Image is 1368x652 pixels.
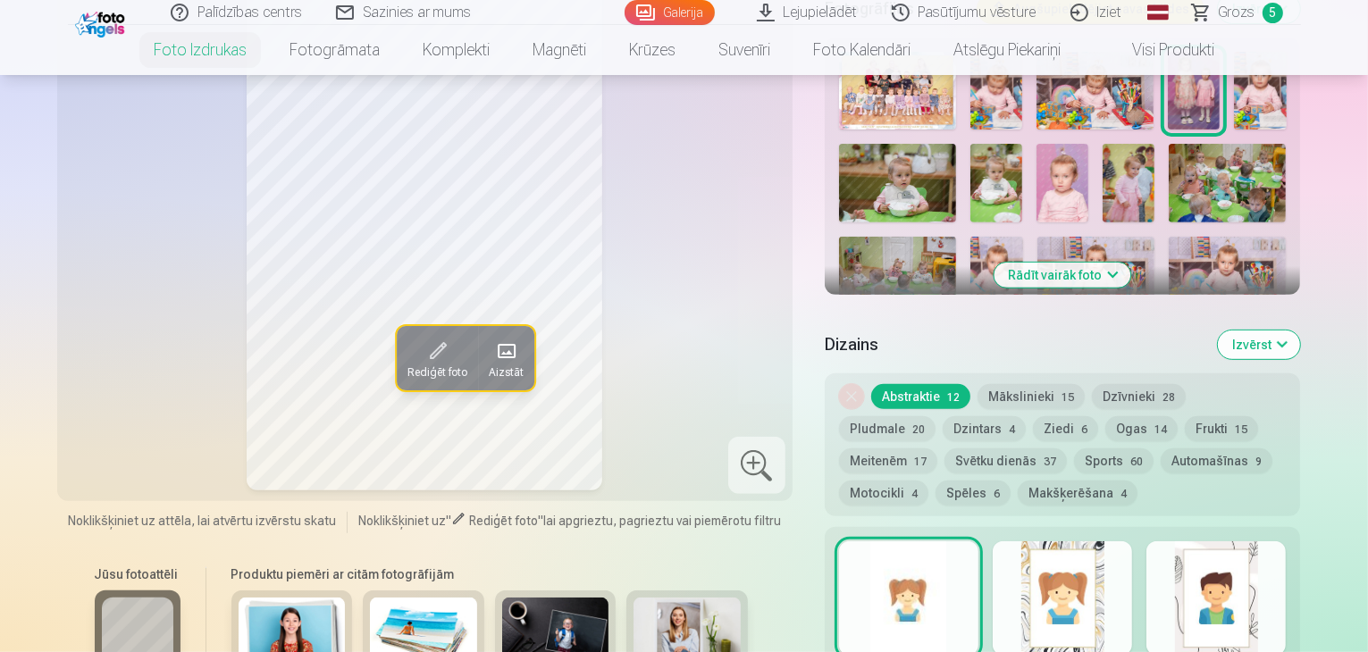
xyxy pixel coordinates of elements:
button: Frukti15 [1185,416,1258,441]
span: 20 [912,423,925,436]
span: Rediģēt foto [407,365,466,380]
span: " [446,514,451,528]
span: Grozs [1219,2,1255,23]
span: 12 [947,391,960,404]
button: Automašīnas9 [1161,448,1272,473]
a: Komplekti [401,25,511,75]
span: 9 [1255,456,1262,468]
button: Pludmale20 [839,416,936,441]
button: Ogas14 [1105,416,1178,441]
button: Svētku dienās37 [944,448,1067,473]
button: Dzintars4 [943,416,1026,441]
h6: Produktu piemēri ar citām fotogrāfijām [224,565,755,583]
span: lai apgrieztu, pagrieztu vai piemērotu filtru [543,514,781,528]
span: 5 [1263,3,1283,23]
a: Foto izdrukas [132,25,268,75]
a: Suvenīri [697,25,792,75]
a: Fotogrāmata [268,25,401,75]
button: Mākslinieki15 [978,384,1085,409]
span: 17 [914,456,927,468]
button: Meitenēm17 [839,448,937,473]
a: Atslēgu piekariņi [932,25,1082,75]
span: Rediģēt foto [469,514,538,528]
button: Izvērst [1218,330,1300,359]
span: 28 [1162,391,1175,404]
span: Noklikšķiniet uz attēla, lai atvērtu izvērstu skatu [68,512,336,530]
button: Motocikli4 [839,481,928,506]
button: Rādīt vairāk foto [995,263,1131,288]
span: 4 [911,488,918,500]
button: Spēles6 [936,481,1011,506]
span: 15 [1062,391,1074,404]
button: Abstraktie12 [871,384,970,409]
span: 60 [1130,456,1143,468]
button: Ziedi6 [1033,416,1098,441]
button: Sports60 [1074,448,1154,473]
button: Rediģēt foto [396,326,477,390]
span: Aizstāt [488,365,523,380]
span: 37 [1044,456,1056,468]
a: Krūzes [608,25,697,75]
span: Noklikšķiniet uz [358,514,446,528]
span: 4 [1009,423,1015,436]
img: /fa1 [75,7,130,38]
span: 4 [1120,488,1127,500]
span: " [538,514,543,528]
a: Visi produkti [1082,25,1236,75]
span: 14 [1154,423,1167,436]
span: 15 [1235,423,1247,436]
button: Dzīvnieki28 [1092,384,1186,409]
a: Foto kalendāri [792,25,932,75]
span: 6 [1081,423,1087,436]
h6: Jūsu fotoattēli [95,565,180,583]
span: 6 [994,488,1000,500]
a: Magnēti [511,25,608,75]
button: Makšķerēšana4 [1018,481,1137,506]
h5: Dizains [825,332,1204,357]
button: Aizstāt [477,326,533,390]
